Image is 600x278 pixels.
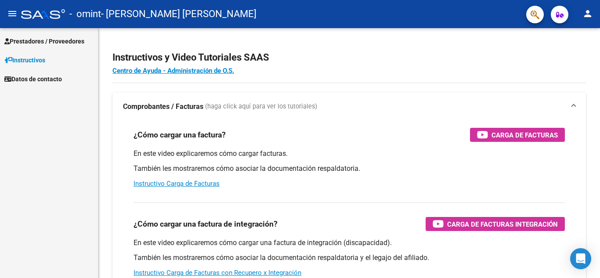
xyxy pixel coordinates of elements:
[134,253,565,263] p: También les mostraremos cómo asociar la documentación respaldatoria y el legajo del afiliado.
[4,36,84,46] span: Prestadores / Proveedores
[582,8,593,19] mat-icon: person
[447,219,558,230] span: Carga de Facturas Integración
[205,102,317,112] span: (haga click aquí para ver los tutoriales)
[134,180,220,188] a: Instructivo Carga de Facturas
[570,248,591,269] div: Open Intercom Messenger
[69,4,101,24] span: - omint
[134,149,565,159] p: En este video explicaremos cómo cargar facturas.
[134,269,301,277] a: Instructivo Carga de Facturas con Recupero x Integración
[4,74,62,84] span: Datos de contacto
[134,238,565,248] p: En este video explicaremos cómo cargar una factura de integración (discapacidad).
[112,93,586,121] mat-expansion-panel-header: Comprobantes / Facturas (haga click aquí para ver los tutoriales)
[112,49,586,66] h2: Instructivos y Video Tutoriales SAAS
[134,218,278,230] h3: ¿Cómo cargar una factura de integración?
[492,130,558,141] span: Carga de Facturas
[134,164,565,173] p: También les mostraremos cómo asociar la documentación respaldatoria.
[123,102,203,112] strong: Comprobantes / Facturas
[101,4,257,24] span: - [PERSON_NAME] [PERSON_NAME]
[112,67,234,75] a: Centro de Ayuda - Administración de O.S.
[4,55,45,65] span: Instructivos
[7,8,18,19] mat-icon: menu
[134,129,226,141] h3: ¿Cómo cargar una factura?
[470,128,565,142] button: Carga de Facturas
[426,217,565,231] button: Carga de Facturas Integración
